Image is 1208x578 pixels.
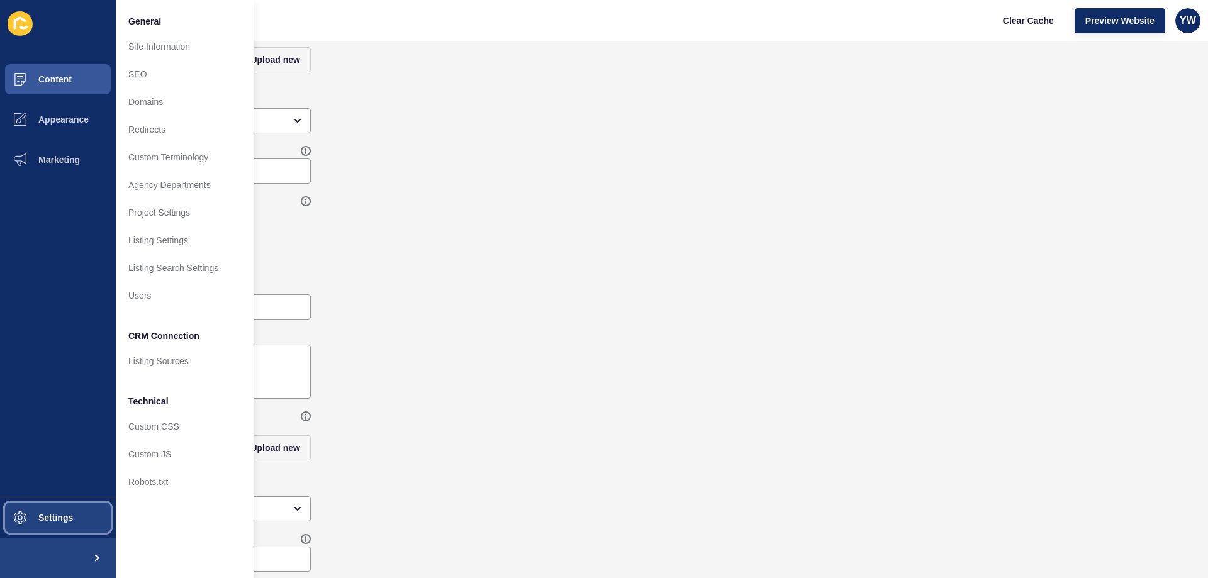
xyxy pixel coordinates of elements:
a: Robots.txt [116,468,254,496]
a: Listing Search Settings [116,254,254,282]
a: Domains [116,88,254,116]
span: CRM Connection [128,330,199,342]
a: Custom JS [116,440,254,468]
span: YW [1180,14,1196,27]
span: Upload new [250,53,300,66]
span: Clear Cache [1003,14,1054,27]
a: Custom Terminology [116,143,254,171]
button: Upload new [240,47,311,72]
a: Redirects [116,116,254,143]
span: Preview Website [1085,14,1155,27]
a: Listing Sources [116,347,254,375]
a: Custom CSS [116,413,254,440]
button: Preview Website [1075,8,1165,33]
a: Listing Settings [116,226,254,254]
a: SEO [116,60,254,88]
a: Site Information [116,33,254,60]
button: Upload new [240,435,311,460]
span: Technical [128,395,169,408]
span: General [128,15,161,28]
a: Project Settings [116,199,254,226]
a: Users [116,282,254,309]
button: Clear Cache [992,8,1065,33]
a: Agency Departments [116,171,254,199]
span: Upload new [250,442,300,454]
